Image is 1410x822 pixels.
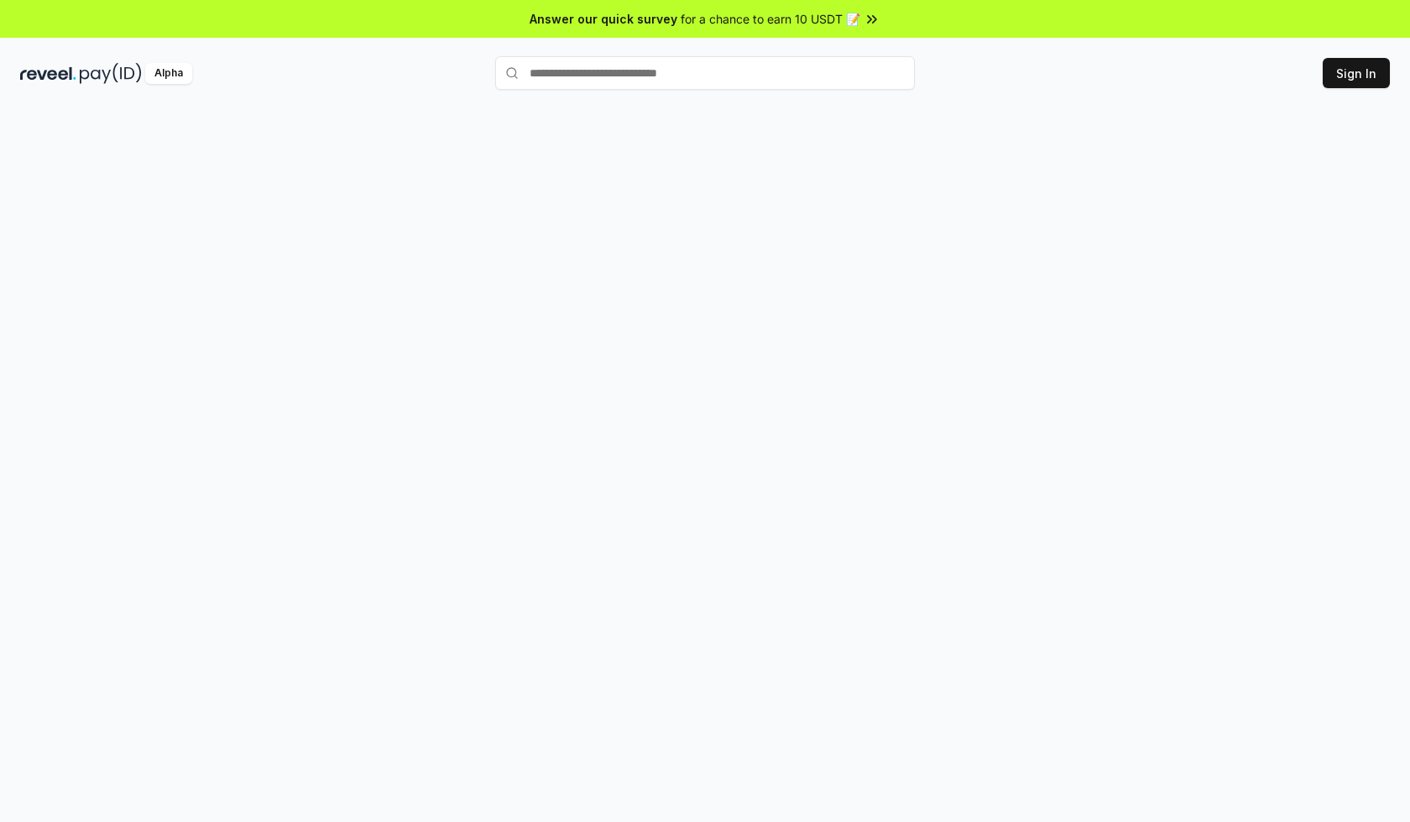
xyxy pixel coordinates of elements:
[1323,58,1390,88] button: Sign In
[681,10,860,28] span: for a chance to earn 10 USDT 📝
[80,63,142,84] img: pay_id
[20,63,76,84] img: reveel_dark
[145,63,192,84] div: Alpha
[530,10,677,28] span: Answer our quick survey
